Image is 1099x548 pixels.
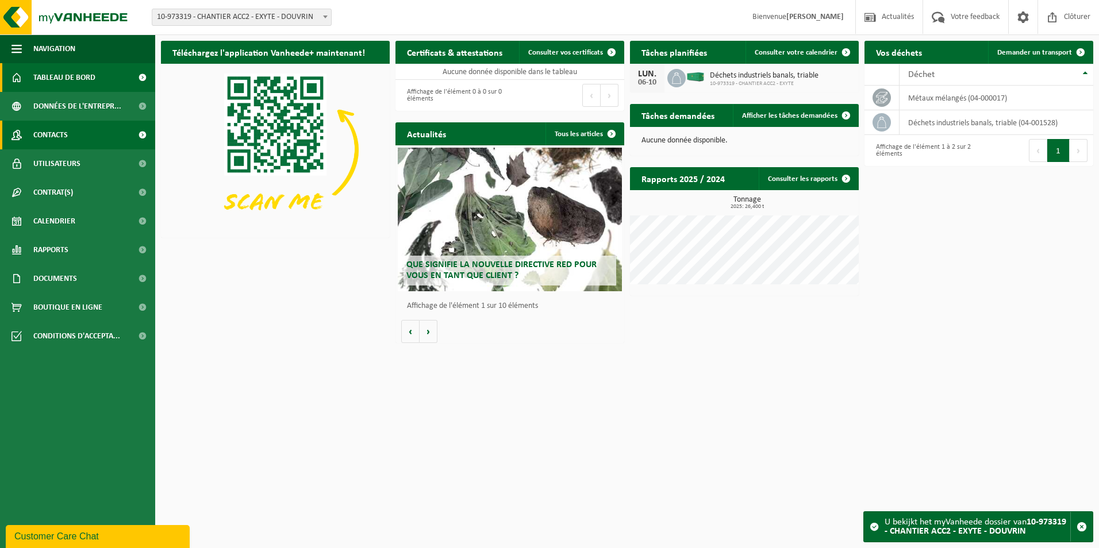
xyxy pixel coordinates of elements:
[988,41,1092,64] a: Demander un transport
[641,137,847,145] p: Aucune donnée disponible.
[152,9,332,26] span: 10-973319 - CHANTIER ACC2 - EXYTE - DOUVRIN
[420,320,437,343] button: Volgende
[733,104,858,127] a: Afficher les tâches demandées
[582,84,601,107] button: Previous
[601,84,618,107] button: Next
[6,523,192,548] iframe: chat widget
[33,236,68,264] span: Rapports
[759,167,858,190] a: Consulter les rapports
[1070,139,1088,162] button: Next
[395,122,458,145] h2: Actualités
[746,41,858,64] a: Consulter votre calendrier
[900,110,1093,135] td: déchets industriels banals, triable (04-001528)
[398,148,622,291] a: Que signifie la nouvelle directive RED pour vous en tant que client ?
[33,207,75,236] span: Calendrier
[786,13,844,21] strong: [PERSON_NAME]
[33,92,121,121] span: Données de l'entrepr...
[908,70,935,79] span: Déchet
[636,70,659,79] div: LUN.
[900,86,1093,110] td: métaux mélangés (04-000017)
[406,260,597,280] span: Que signifie la nouvelle directive RED pour vous en tant que client ?
[686,72,705,82] img: HK-XC-40-GN-00
[161,64,390,236] img: Download de VHEPlus App
[33,149,80,178] span: Utilisateurs
[636,204,859,210] span: 2025: 26,400 t
[519,41,623,64] a: Consulter vos certificats
[885,512,1070,542] div: U bekijkt het myVanheede dossier van
[545,122,623,145] a: Tous les articles
[33,121,68,149] span: Contacts
[710,80,819,87] span: 10-973319 - CHANTIER ACC2 - EXYTE
[33,178,73,207] span: Contrat(s)
[1047,139,1070,162] button: 1
[630,104,726,126] h2: Tâches demandées
[864,41,933,63] h2: Vos déchets
[630,41,718,63] h2: Tâches planifiées
[401,320,420,343] button: Vorige
[33,34,75,63] span: Navigation
[636,79,659,87] div: 06-10
[33,322,120,350] span: Conditions d'accepta...
[636,196,859,210] h3: Tonnage
[395,64,624,80] td: Aucune donnée disponible dans le tableau
[161,41,376,63] h2: Téléchargez l'application Vanheede+ maintenant!
[407,302,618,310] p: Affichage de l'élément 1 sur 10 éléments
[528,49,603,56] span: Consulter vos certificats
[33,264,77,293] span: Documents
[33,293,102,322] span: Boutique en ligne
[33,63,95,92] span: Tableau de bord
[630,167,736,190] h2: Rapports 2025 / 2024
[152,9,331,25] span: 10-973319 - CHANTIER ACC2 - EXYTE - DOUVRIN
[395,41,514,63] h2: Certificats & attestations
[401,83,504,108] div: Affichage de l'élément 0 à 0 sur 0 éléments
[1029,139,1047,162] button: Previous
[742,112,837,119] span: Afficher les tâches demandées
[997,49,1072,56] span: Demander un transport
[870,138,973,163] div: Affichage de l'élément 1 à 2 sur 2 éléments
[885,518,1066,536] strong: 10-973319 - CHANTIER ACC2 - EXYTE - DOUVRIN
[710,71,819,80] span: Déchets industriels banals, triable
[755,49,837,56] span: Consulter votre calendrier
